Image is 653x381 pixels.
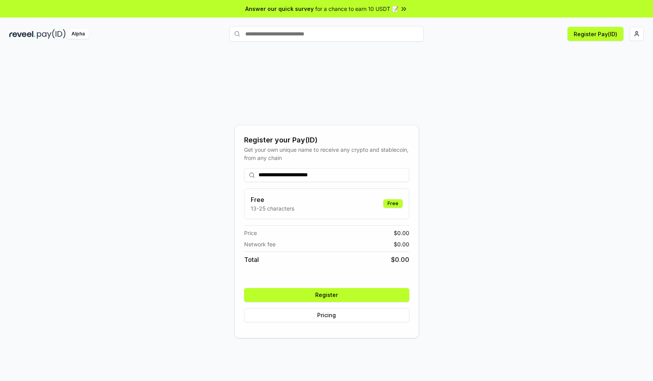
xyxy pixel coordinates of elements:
img: pay_id [37,29,66,39]
img: reveel_dark [9,29,35,39]
div: Alpha [67,29,89,39]
div: Get your own unique name to receive any crypto and stablecoin, from any chain [244,146,409,162]
span: $ 0.00 [394,229,409,237]
div: Register your Pay(ID) [244,135,409,146]
p: 13-25 characters [251,204,294,212]
span: $ 0.00 [394,240,409,248]
button: Pricing [244,308,409,322]
span: Total [244,255,259,264]
span: Answer our quick survey [245,5,314,13]
span: for a chance to earn 10 USDT 📝 [315,5,398,13]
button: Register [244,288,409,302]
h3: Free [251,195,294,204]
button: Register Pay(ID) [567,27,623,41]
div: Free [383,199,403,208]
span: $ 0.00 [391,255,409,264]
span: Network fee [244,240,276,248]
span: Price [244,229,257,237]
